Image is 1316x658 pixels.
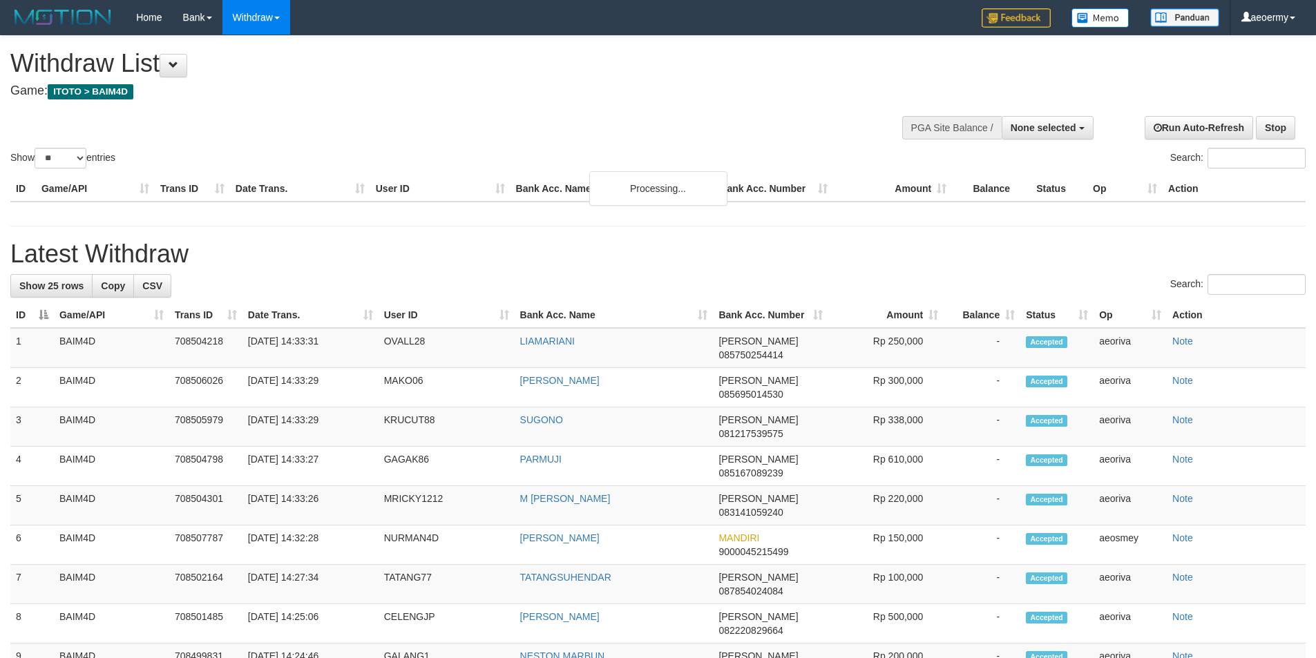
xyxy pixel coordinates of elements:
a: SUGONO [520,414,563,425]
span: Copy 9000045215499 to clipboard [718,546,788,557]
th: Bank Acc. Number: activate to sort column ascending [713,302,828,328]
td: aeosmey [1094,525,1167,565]
select: Showentries [35,148,86,168]
td: [DATE] 14:32:28 [242,525,379,565]
td: 7 [10,565,54,604]
td: 708505979 [169,407,242,447]
td: [DATE] 14:33:29 [242,407,379,447]
a: Note [1172,572,1193,583]
a: Note [1172,375,1193,386]
span: Copy 085750254414 to clipboard [718,349,783,360]
th: Date Trans. [230,176,370,202]
a: M [PERSON_NAME] [520,493,611,504]
td: - [944,368,1020,407]
h1: Withdraw List [10,50,864,77]
div: Processing... [589,171,727,206]
td: 4 [10,447,54,486]
td: - [944,486,1020,525]
td: 6 [10,525,54,565]
a: Show 25 rows [10,274,93,298]
td: Rp 610,000 [828,447,944,486]
td: - [944,447,1020,486]
h4: Game: [10,84,864,98]
th: Bank Acc. Name [511,176,715,202]
a: TATANGSUHENDAR [520,572,611,583]
td: [DATE] 14:33:26 [242,486,379,525]
span: CSV [142,280,162,291]
span: [PERSON_NAME] [718,454,798,465]
span: Accepted [1026,533,1067,545]
span: Accepted [1026,376,1067,387]
th: Bank Acc. Name: activate to sort column ascending [515,302,714,328]
td: aeoriva [1094,328,1167,368]
td: 708504301 [169,486,242,525]
td: Rp 100,000 [828,565,944,604]
span: Accepted [1026,415,1067,427]
h1: Latest Withdraw [10,240,1306,268]
td: Rp 500,000 [828,604,944,644]
td: BAIM4D [54,604,169,644]
td: [DATE] 14:33:29 [242,368,379,407]
span: [PERSON_NAME] [718,572,798,583]
span: ITOTO > BAIM4D [48,84,133,99]
button: None selected [1002,116,1094,139]
td: 708507787 [169,525,242,565]
td: BAIM4D [54,447,169,486]
td: TATANG77 [379,565,515,604]
td: Rp 250,000 [828,328,944,368]
td: - [944,525,1020,565]
a: [PERSON_NAME] [520,611,600,622]
span: Accepted [1026,494,1067,505]
span: Copy 085695014530 to clipboard [718,389,783,400]
td: Rp 220,000 [828,486,944,525]
th: Game/API [36,176,155,202]
span: Accepted [1026,336,1067,348]
th: Amount: activate to sort column ascending [828,302,944,328]
td: GAGAK86 [379,447,515,486]
th: Balance: activate to sort column ascending [944,302,1020,328]
span: [PERSON_NAME] [718,611,798,622]
span: Copy 082220829664 to clipboard [718,625,783,636]
th: Op: activate to sort column ascending [1094,302,1167,328]
td: BAIM4D [54,368,169,407]
img: Feedback.jpg [982,8,1051,28]
th: Date Trans.: activate to sort column ascending [242,302,379,328]
span: None selected [1011,122,1076,133]
td: Rp 300,000 [828,368,944,407]
img: MOTION_logo.png [10,7,115,28]
a: Note [1172,493,1193,504]
span: [PERSON_NAME] [718,414,798,425]
td: [DATE] 14:33:27 [242,447,379,486]
span: [PERSON_NAME] [718,493,798,504]
th: Bank Acc. Number [714,176,833,202]
a: LIAMARIANI [520,336,575,347]
td: - [944,604,1020,644]
td: aeoriva [1094,368,1167,407]
span: Copy 085167089239 to clipboard [718,467,783,478]
td: - [944,328,1020,368]
th: ID [10,176,36,202]
th: Op [1087,176,1163,202]
span: Copy [101,280,125,291]
span: MANDIRI [718,532,759,543]
span: Accepted [1026,612,1067,623]
span: Show 25 rows [19,280,84,291]
td: NURMAN4D [379,525,515,565]
td: 1 [10,328,54,368]
td: - [944,407,1020,447]
span: Copy 081217539575 to clipboard [718,428,783,439]
td: BAIM4D [54,486,169,525]
td: [DATE] 14:27:34 [242,565,379,604]
th: Game/API: activate to sort column ascending [54,302,169,328]
a: PARMUJI [520,454,562,465]
td: MRICKY1212 [379,486,515,525]
span: [PERSON_NAME] [718,336,798,347]
td: KRUCUT88 [379,407,515,447]
label: Search: [1170,274,1306,295]
td: 5 [10,486,54,525]
td: 708502164 [169,565,242,604]
a: Note [1172,336,1193,347]
td: [DATE] 14:33:31 [242,328,379,368]
td: 8 [10,604,54,644]
td: Rp 338,000 [828,407,944,447]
